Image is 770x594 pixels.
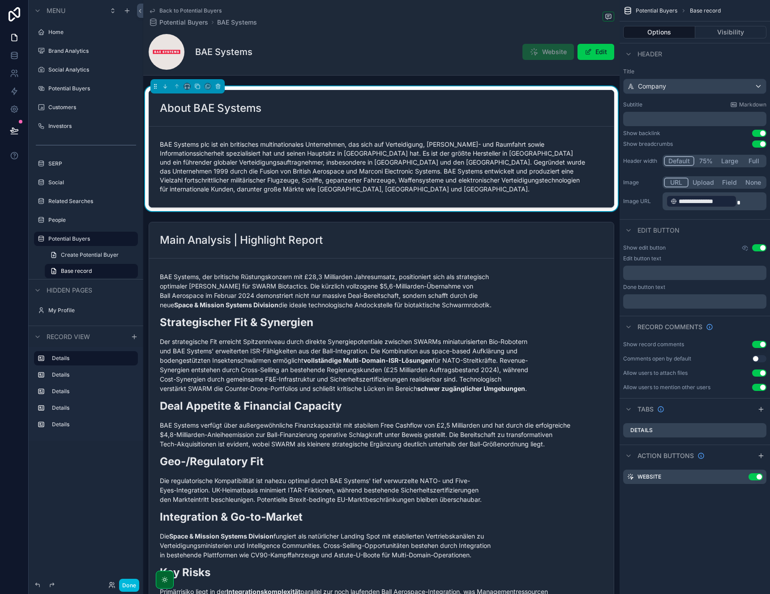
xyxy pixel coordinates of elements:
[195,46,252,58] h1: BAE Systems
[730,101,766,108] a: Markdown
[718,178,742,187] button: Field
[695,26,767,38] button: Visibility
[217,18,257,27] a: BAE Systems
[630,427,653,434] label: Details
[623,140,673,148] div: Show breadcrumbs
[48,104,133,111] label: Customers
[45,264,138,278] a: Base record
[664,178,689,187] button: URL
[623,198,659,205] label: Image URL
[623,244,666,251] label: Show edit button
[577,44,614,60] button: Edit
[623,355,691,362] div: Comments open by default
[52,371,131,378] label: Details
[637,451,694,460] span: Action buttons
[47,286,92,295] span: Hidden pages
[717,156,742,166] button: Large
[149,7,222,14] a: Back to Potential Buyers
[637,322,702,331] span: Record comments
[623,255,661,262] label: Edit button text
[636,7,677,14] span: Potential Buyers
[149,18,208,27] a: Potential Buyers
[159,18,208,27] span: Potential Buyers
[48,66,133,73] label: Social Analytics
[623,384,710,391] div: Allow users to mention other users
[623,68,766,75] label: Title
[623,101,642,108] label: Subtitle
[741,178,765,187] button: None
[160,101,261,115] h2: About BAE Systems
[48,235,133,242] label: Potential Buyers
[48,29,133,36] label: Home
[48,123,133,130] label: Investors
[690,7,721,14] span: Base record
[47,332,90,341] span: Record view
[48,198,133,205] label: Related Searches
[623,157,659,165] label: Header width
[159,7,222,14] span: Back to Potential Buyers
[623,79,766,94] button: Company
[637,50,662,59] span: Header
[637,405,654,414] span: Tabs
[623,369,688,377] div: Allow users to attach files
[694,156,717,166] button: 75%
[689,178,718,187] button: Upload
[623,26,695,38] button: Options
[52,388,131,395] label: Details
[663,192,766,210] div: scrollable content
[742,156,765,166] button: Full
[52,421,131,428] label: Details
[29,347,143,441] div: scrollable content
[48,179,133,186] label: Social
[664,156,694,166] button: Default
[48,307,133,314] label: My Profile
[48,160,133,167] label: SERP
[638,82,666,91] span: Company
[52,404,131,412] label: Details
[637,473,661,480] label: Website
[623,341,684,348] div: Show record comments
[45,248,138,262] a: Create Potential Buyer
[623,284,665,291] label: Done button text
[739,101,766,108] span: Markdown
[48,85,133,92] label: Potential Buyers
[52,355,131,362] label: Details
[637,226,680,235] span: Edit button
[623,112,766,126] div: scrollable content
[48,216,133,224] label: People
[623,179,659,186] label: Image
[61,267,92,275] span: Base record
[623,294,766,309] div: scrollable content
[48,47,133,55] label: Brand Analytics
[160,140,603,194] span: BAE Systems plc ist ein britisches multinationales Unternehmen, das sich auf Verteidigung, [PERSO...
[623,130,660,137] div: Show backlink
[47,6,65,15] span: Menu
[61,251,119,259] span: Create Potential Buyer
[623,266,766,280] div: scrollable content
[119,579,139,592] button: Done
